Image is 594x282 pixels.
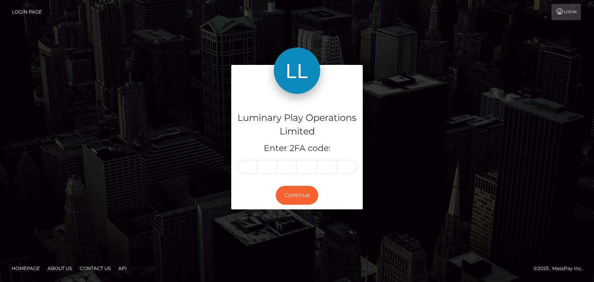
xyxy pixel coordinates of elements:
h5: Enter 2FA code: [237,143,357,155]
img: Luminary Play Operations Limited [274,48,320,94]
a: API [115,262,130,274]
a: Contact Us [77,262,114,274]
a: Login [551,4,581,20]
a: About Us [44,262,75,274]
a: Homepage [9,262,43,274]
h4: Luminary Play Operations Limited [237,111,357,138]
button: Continue [276,186,318,205]
a: Login Page [12,4,42,20]
div: © 2025 , MassPay Inc. [534,264,588,273]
